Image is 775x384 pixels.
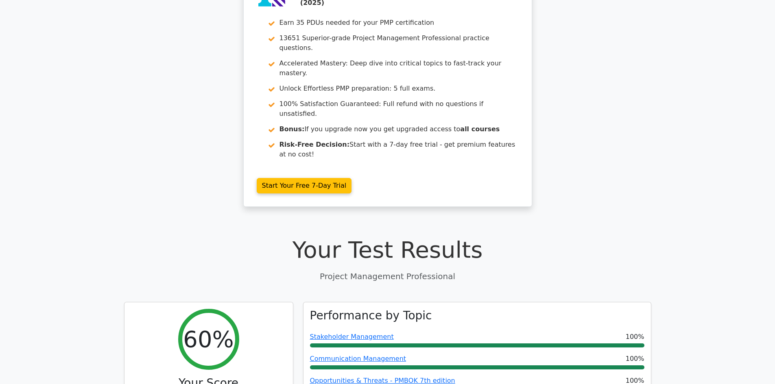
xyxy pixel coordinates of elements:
[626,354,644,364] span: 100%
[310,355,406,362] a: Communication Management
[310,333,394,341] a: Stakeholder Management
[257,178,352,193] a: Start Your Free 7-Day Trial
[310,309,432,323] h3: Performance by Topic
[183,325,234,353] h2: 60%
[626,332,644,342] span: 100%
[124,236,651,263] h1: Your Test Results
[124,270,651,282] p: Project Management Professional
